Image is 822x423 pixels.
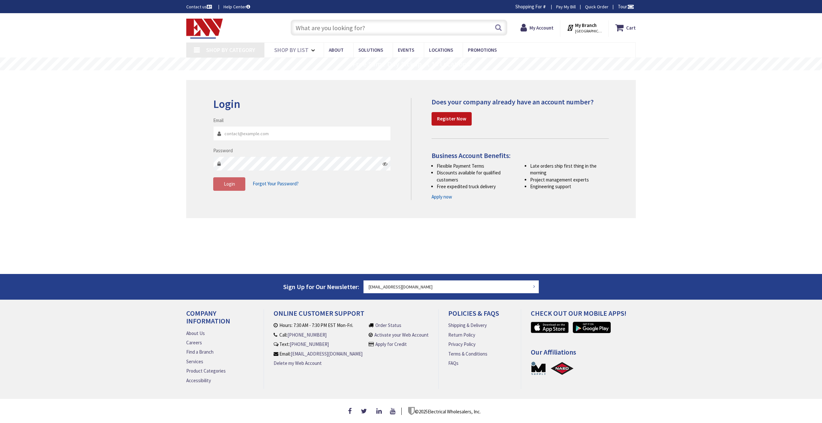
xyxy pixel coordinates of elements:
a: Product Categories [186,367,226,374]
span: 2025 [419,409,428,415]
button: Login [213,177,245,191]
h4: Online Customer Support [274,309,428,322]
a: Shipping & Delivery [448,322,487,329]
a: Privacy Policy [448,341,476,348]
h4: Our Affiliations [531,348,641,361]
input: What are you looking for? [291,20,507,36]
h4: Policies & FAQs [448,309,511,322]
span: Shopping For [515,4,542,10]
h4: Company Information [186,309,254,330]
a: Contact us [186,4,213,10]
i: Click here to show/hide password [382,161,388,166]
a: Help Center [223,4,250,10]
a: Delete my Web Account [274,360,322,366]
li: Flexible Payment Terms [437,163,515,169]
span: Tour [618,4,634,10]
span: Login [224,181,235,187]
h4: Does your company already have an account number? [432,98,609,106]
a: Return Policy [448,331,475,338]
span: Shop By Category [206,46,255,54]
a: Forgot Your Password? [253,178,299,190]
a: NAED [550,361,574,375]
a: [PHONE_NUMBER] [290,341,329,348]
input: Enter your email address [363,280,539,293]
a: Pay My Bill [556,4,576,10]
strong: My Account [529,25,554,31]
div: My Branch [GEOGRAPHIC_DATA], [GEOGRAPHIC_DATA] [567,22,602,33]
strong: Register Now [437,116,466,122]
label: Password [213,147,233,154]
a: FAQs [448,360,459,366]
strong: Cart [626,22,636,33]
a: About Us [186,330,205,337]
h4: Business Account Benefits: [432,152,609,159]
a: My Account [520,22,554,33]
li: Text: [274,341,363,348]
a: Cart [615,22,636,33]
li: Engineering support [530,183,609,190]
span: Sign Up for Our Newsletter: [283,283,359,291]
a: Apply now [432,193,452,200]
a: Services [186,358,203,365]
p: © Electrical Wholesalers, Inc. [408,407,481,415]
a: Order Status [375,322,401,329]
span: Promotions [468,47,497,53]
img: footer_logo.png [408,407,415,415]
li: Project management experts [530,176,609,183]
a: [EMAIL_ADDRESS][DOMAIN_NAME] [291,350,363,357]
strong: My Branch [575,22,597,28]
h4: Check out Our Mobile Apps! [531,309,641,322]
li: Discounts available for qualified customers [437,169,515,183]
li: Free expedited truck delivery [437,183,515,190]
span: Shop By List [274,46,309,54]
span: Events [398,47,414,53]
span: [GEOGRAPHIC_DATA], [GEOGRAPHIC_DATA] [575,29,602,34]
li: Call: [274,331,363,338]
input: Email [213,126,391,141]
strong: # [543,4,546,10]
a: Find a Branch [186,348,214,355]
a: [PHONE_NUMBER] [287,331,327,338]
a: Apply for Credit [375,341,407,348]
label: Email [213,117,223,124]
a: Accessibility [186,377,211,384]
span: Forgot Your Password? [253,181,299,187]
img: Electrical Wholesalers, Inc. [186,19,223,39]
li: Late orders ship first thing in the morning [530,163,609,176]
a: Register Now [432,112,472,126]
h2: Login [213,98,391,110]
a: MSUPPLY [531,361,546,375]
span: Solutions [358,47,383,53]
span: Locations [429,47,453,53]
a: Activate your Web Account [374,331,429,338]
a: Terms & Conditions [448,350,487,357]
a: Quick Order [585,4,608,10]
li: Email: [274,350,363,357]
li: Hours: 7:30 AM - 7:30 PM EST Mon-Fri. [274,322,363,329]
span: About [329,47,344,53]
a: Careers [186,339,202,346]
rs-layer: Free Same Day Pickup at 19 Locations [353,61,470,68]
